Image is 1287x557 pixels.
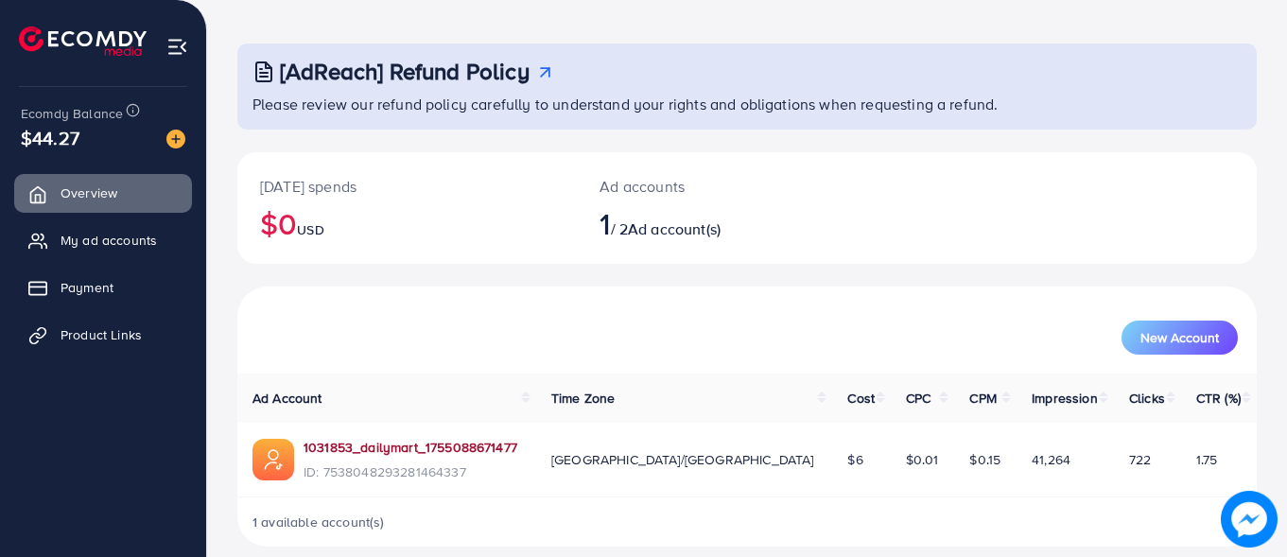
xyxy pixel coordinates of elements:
[600,175,809,198] p: Ad accounts
[61,278,113,297] span: Payment
[551,450,814,469] span: [GEOGRAPHIC_DATA]/[GEOGRAPHIC_DATA]
[1140,331,1219,344] span: New Account
[906,450,939,469] span: $0.01
[21,124,79,151] span: $44.27
[14,221,192,259] a: My ad accounts
[252,93,1245,115] p: Please review our refund policy carefully to understand your rights and obligations when requesti...
[628,218,721,239] span: Ad account(s)
[1032,389,1098,408] span: Impression
[1122,321,1238,355] button: New Account
[847,450,862,469] span: $6
[252,389,322,408] span: Ad Account
[906,389,930,408] span: CPC
[1196,389,1241,408] span: CTR (%)
[297,220,323,239] span: USD
[551,389,615,408] span: Time Zone
[304,438,517,457] a: 1031853_dailymart_1755088671477
[1196,450,1218,469] span: 1.75
[600,201,610,245] span: 1
[19,26,147,56] img: logo
[260,175,554,198] p: [DATE] spends
[1129,450,1151,469] span: 722
[14,174,192,212] a: Overview
[61,325,142,344] span: Product Links
[166,130,185,148] img: image
[280,58,530,85] h3: [AdReach] Refund Policy
[304,462,517,481] span: ID: 7538048293281464337
[1129,389,1165,408] span: Clicks
[847,389,875,408] span: Cost
[14,269,192,306] a: Payment
[166,36,188,58] img: menu
[1221,491,1278,548] img: image
[14,316,192,354] a: Product Links
[21,104,123,123] span: Ecomdy Balance
[1032,450,1070,469] span: 41,264
[61,183,117,202] span: Overview
[600,205,809,241] h2: / 2
[252,439,294,480] img: ic-ads-acc.e4c84228.svg
[969,389,996,408] span: CPM
[252,513,385,531] span: 1 available account(s)
[260,205,554,241] h2: $0
[61,231,157,250] span: My ad accounts
[969,450,1000,469] span: $0.15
